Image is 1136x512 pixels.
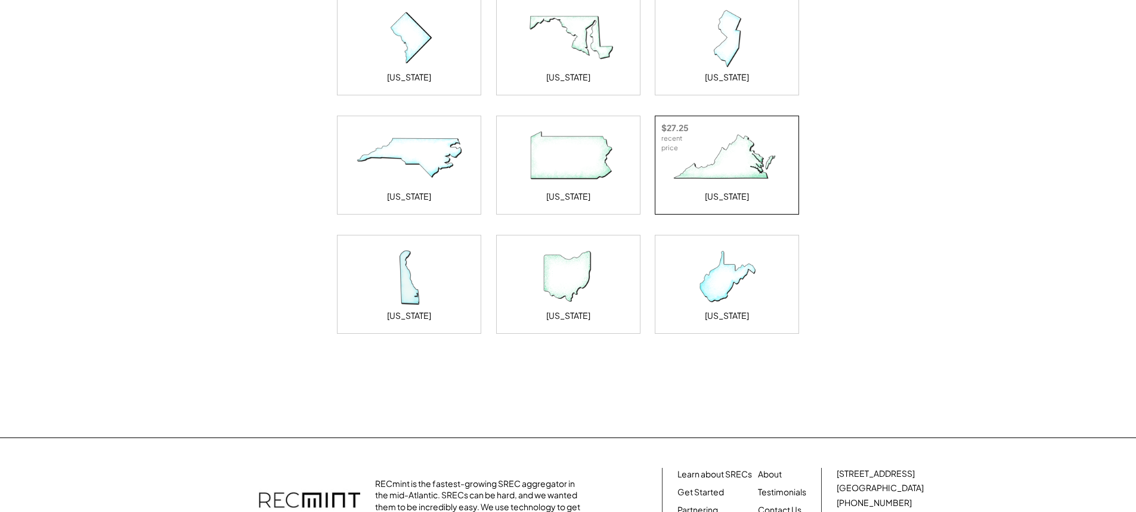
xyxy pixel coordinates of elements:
[705,72,749,83] div: [US_STATE]
[705,191,749,203] div: [US_STATE]
[705,310,749,322] div: [US_STATE]
[546,310,590,322] div: [US_STATE]
[667,247,787,307] img: West Virginia
[677,486,724,498] a: Get Started
[837,468,915,480] div: [STREET_ADDRESS]
[349,128,469,188] img: North Carolina
[509,128,628,188] img: Pennsylvania
[546,72,590,83] div: [US_STATE]
[349,247,469,307] img: Delaware
[387,191,431,203] div: [US_STATE]
[509,247,628,307] img: Ohio
[667,9,787,69] img: New Jersey
[837,482,924,494] div: [GEOGRAPHIC_DATA]
[387,310,431,322] div: [US_STATE]
[509,9,628,69] img: Maryland
[677,468,752,480] a: Learn about SRECs
[758,468,782,480] a: About
[387,72,431,83] div: [US_STATE]
[758,486,806,498] a: Testimonials
[837,497,912,509] div: [PHONE_NUMBER]
[546,191,590,203] div: [US_STATE]
[667,128,787,188] img: Virginia
[349,9,469,69] img: District of Columbia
